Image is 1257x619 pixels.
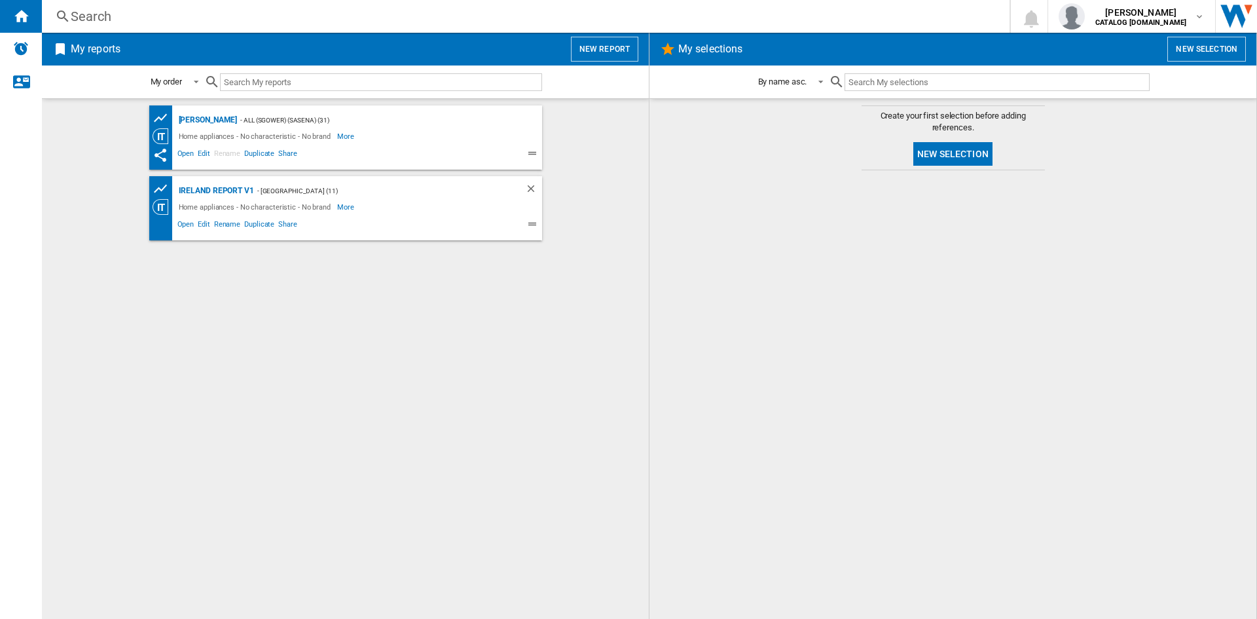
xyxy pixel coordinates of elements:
span: Share [276,218,299,234]
div: Delete [525,183,542,199]
h2: My reports [68,37,123,62]
span: Duplicate [242,147,276,163]
div: Product prices grid [153,181,175,197]
div: - ALL (sgower) (sasena) (31) [237,112,515,128]
b: CATALOG [DOMAIN_NAME] [1095,18,1186,27]
div: My order [151,77,182,86]
div: Product prices grid [153,110,175,126]
input: Search My reports [220,73,542,91]
div: [PERSON_NAME] [175,112,238,128]
span: More [337,128,356,144]
img: profile.jpg [1059,3,1085,29]
button: New report [571,37,638,62]
span: Share [276,147,299,163]
span: Edit [196,218,212,234]
img: alerts-logo.svg [13,41,29,56]
span: Create your first selection before adding references. [862,110,1045,134]
h2: My selections [676,37,745,62]
span: Rename [212,147,242,163]
span: Edit [196,147,212,163]
span: [PERSON_NAME] [1095,6,1186,19]
span: Duplicate [242,218,276,234]
span: Open [175,218,196,234]
span: More [337,199,356,215]
button: New selection [913,142,993,166]
div: Home appliances - No characteristic - No brand [175,199,337,215]
span: Open [175,147,196,163]
div: - [GEOGRAPHIC_DATA] (11) [254,183,499,199]
div: Category View [153,199,175,215]
input: Search My selections [845,73,1149,91]
ng-md-icon: This report has been shared with you [153,147,168,163]
div: Search [71,7,975,26]
button: New selection [1167,37,1246,62]
span: Rename [212,218,242,234]
div: Home appliances - No characteristic - No brand [175,128,337,144]
div: By name asc. [758,77,807,86]
div: Ireland Report v1 [175,183,254,199]
div: Category View [153,128,175,144]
